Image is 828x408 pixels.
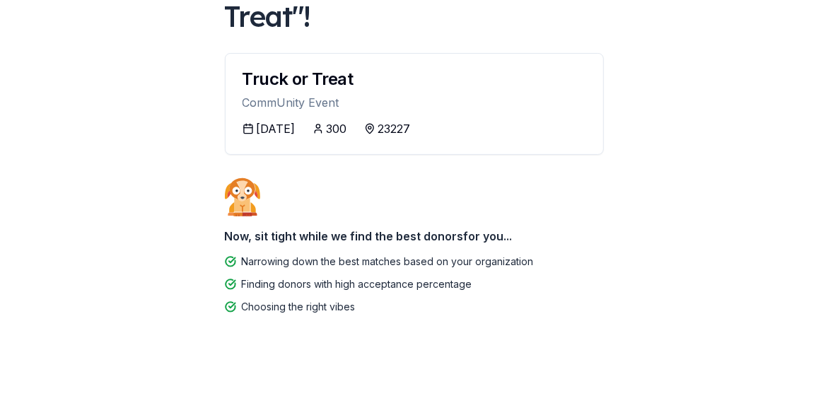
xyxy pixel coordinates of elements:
div: CommUnity Event [243,93,586,112]
div: [DATE] [257,120,296,137]
div: Narrowing down the best matches based on your organization [242,253,534,270]
div: 300 [327,120,347,137]
div: Truck or Treat [243,71,586,88]
div: Finding donors with high acceptance percentage [242,276,472,293]
div: Now, sit tight while we find the best donors for you... [225,222,604,250]
div: Choosing the right vibes [242,298,356,315]
div: 23227 [378,120,411,137]
img: Dog waiting patiently [225,177,260,216]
